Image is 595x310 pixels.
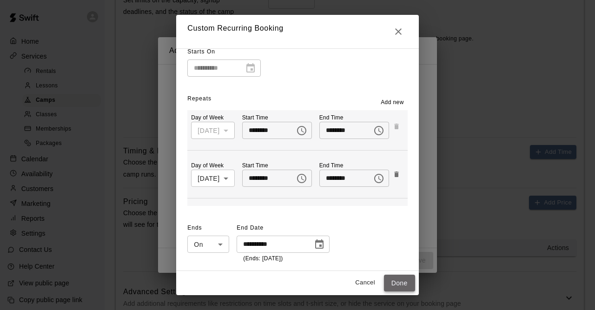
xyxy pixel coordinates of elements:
[292,121,311,140] button: Choose time, selected time is 5:30 PM
[384,275,415,292] button: Done
[187,45,261,59] span: Starts On
[242,114,312,122] p: Start Time
[242,162,312,170] p: Start Time
[370,169,388,188] button: Choose time, selected time is 7:00 PM
[243,254,323,264] p: (Ends: [DATE])
[389,167,404,182] button: Remove
[381,98,404,107] span: Add new
[319,114,389,122] p: End Time
[237,221,330,236] span: End Date
[350,276,380,290] button: Cancel
[310,235,329,254] button: Choose date, selected date is Oct 30, 2025
[187,95,212,102] span: Repeats
[191,122,234,139] div: [DATE]
[187,236,229,253] div: On
[319,162,389,170] p: End Time
[377,95,408,110] button: Add new
[176,15,418,48] h2: Custom Recurring Booking
[389,22,408,41] button: Close
[191,162,234,170] p: Day of Week
[292,169,311,188] button: Choose time, selected time is 5:30 PM
[187,221,229,236] span: Ends
[191,170,234,187] div: [DATE]
[370,121,388,140] button: Choose time, selected time is 7:00 PM
[191,114,234,122] p: Day of Week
